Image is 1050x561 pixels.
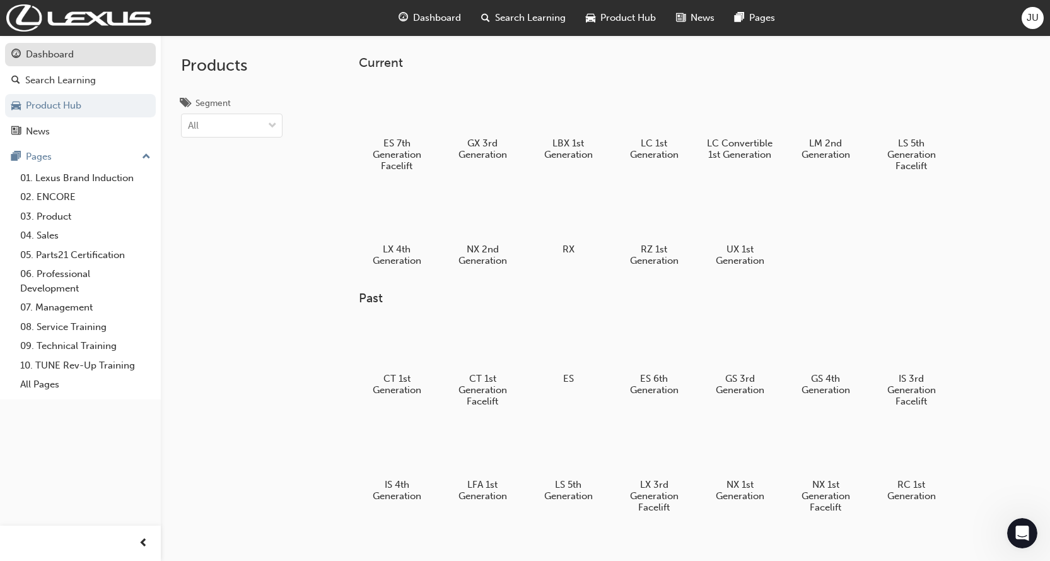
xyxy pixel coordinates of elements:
[530,186,606,259] a: RX
[11,151,21,163] span: pages-icon
[707,373,773,396] h5: GS 3rd Generation
[10,339,242,413] div: Joseph says…
[359,186,435,271] a: LX 4th Generation
[5,145,156,168] button: Pages
[15,207,156,227] a: 03. Product
[576,5,666,31] a: car-iconProduct Hub
[707,479,773,502] h5: NX 1st Generation
[1022,7,1044,29] button: JU
[621,138,687,160] h5: LC 1st Generation
[535,138,602,160] h5: LBX 1st Generation
[5,69,156,92] a: Search Learning
[450,244,516,266] h5: NX 2nd Generation
[20,92,197,240] div: Thank you for contacting me. I can see you've completed all the final assessments of the Service ...
[735,10,744,26] span: pages-icon
[45,339,242,403] div: What final assessment are missing out of pro technician . i have completed the full TNT training ...
[142,149,151,165] span: up-icon
[616,316,692,401] a: ES 6th Generation
[197,5,221,29] button: Home
[268,118,277,134] span: down-icon
[878,479,945,502] h5: RC 1st Generation
[359,316,435,401] a: CT 1st Generation
[40,413,50,423] button: Gif picker
[60,413,70,423] button: Upload attachment
[5,120,156,143] a: News
[388,5,471,31] a: guage-iconDashboard
[725,5,785,31] a: pages-iconPages
[5,43,156,66] a: Dashboard
[471,5,576,31] a: search-iconSearch Learning
[399,10,408,26] span: guage-icon
[10,66,242,295] div: Trak says…
[445,316,520,412] a: CT 1st Generation Facelift
[216,408,236,428] button: Send a message…
[221,5,244,28] div: Close
[450,373,516,407] h5: CT 1st Generation Facelift
[878,373,945,407] h5: IS 3rd Generation Facelift
[621,479,687,513] h5: LX 3rd Generation Facelift
[15,375,156,394] a: All Pages
[600,11,656,25] span: Product Hub
[15,264,156,298] a: 06. Professional Development
[788,316,863,401] a: GS 4th Generation
[139,536,148,552] span: prev-icon
[702,316,778,401] a: GS 3rd Generation
[15,317,156,337] a: 08. Service Training
[445,186,520,271] a: NX 2nd Generation
[702,186,778,271] a: UX 1st Generation
[359,80,435,176] a: ES 7th Generation Facelift
[793,479,859,513] h5: NX 1st Generation Facelift
[873,422,949,507] a: RC 1st Generation
[793,373,859,396] h5: GS 4th Generation
[793,138,859,160] h5: LM 2nd Generation
[10,66,207,285] div: Hi [PERSON_NAME],Thank you for contacting me. I can see you've completed all the final assessment...
[15,298,156,317] a: 07. Management
[36,7,56,27] div: Profile image for Trak
[8,5,32,29] button: go back
[20,73,197,86] div: Hi [PERSON_NAME],
[181,98,190,110] span: tags-icon
[616,186,692,271] a: RZ 1st Generation
[1007,518,1037,548] iframe: Intercom live chat
[364,138,430,172] h5: ES 7th Generation Facelift
[55,43,197,69] a: Training History Query
[359,291,1030,305] h3: Past
[535,244,602,255] h5: RX
[359,56,1030,70] h3: Current
[530,422,606,507] a: LS 5th Generation
[873,80,949,176] a: LS 5th Generation Facelift
[364,373,430,396] h5: CT 1st Generation
[26,47,74,62] div: Dashboard
[10,295,242,339] div: Trak says…
[749,11,775,25] span: Pages
[11,100,21,112] span: car-icon
[691,11,715,25] span: News
[11,49,21,61] span: guage-icon
[15,245,156,265] a: 05. Parts21 Certification
[15,168,156,188] a: 01. Lexus Brand Induction
[586,10,595,26] span: car-icon
[535,373,602,384] h5: ES
[364,244,430,266] h5: LX 4th Generation
[616,422,692,518] a: LX 3rd Generation Facelift
[530,80,606,165] a: LBX 1st Generation
[11,387,242,408] textarea: Message…
[450,479,516,502] h5: LFA 1st Generation
[616,80,692,165] a: LC 1st Generation
[621,373,687,396] h5: ES 6th Generation
[82,51,187,61] span: Training History Query
[666,5,725,31] a: news-iconNews
[5,40,156,145] button: DashboardSearch LearningProduct HubNews
[15,356,156,375] a: 10. TUNE Rev-Up Training
[530,316,606,389] a: ES
[61,16,122,28] p: Active 16h ago
[15,226,156,245] a: 04. Sales
[188,119,199,133] div: All
[495,11,566,25] span: Search Learning
[26,150,52,164] div: Pages
[25,73,96,88] div: Search Learning
[413,11,461,25] span: Dashboard
[1027,11,1039,25] span: JU
[181,56,283,76] h2: Products
[61,6,83,16] h1: Trak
